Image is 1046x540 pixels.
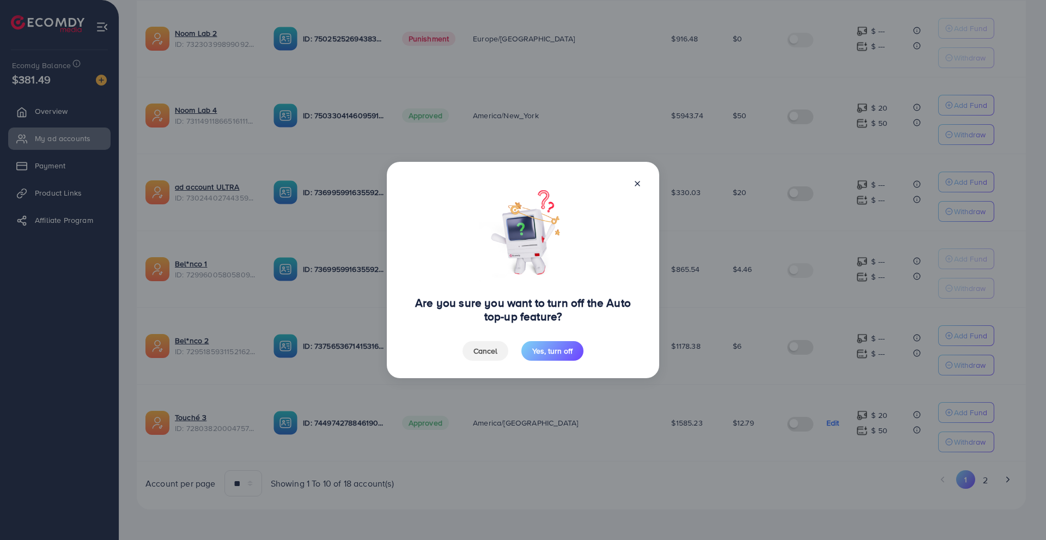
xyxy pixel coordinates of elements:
span: Yes, turn off [532,345,573,356]
img: bg-confirm-turn-off.46796951.png [478,188,576,283]
iframe: Chat [1000,491,1038,532]
span: Cancel [473,345,497,356]
h4: Are you sure you want to turn off the Auto top-up feature? [404,296,642,323]
button: Yes, turn off [521,341,583,361]
button: Cancel [463,341,508,361]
